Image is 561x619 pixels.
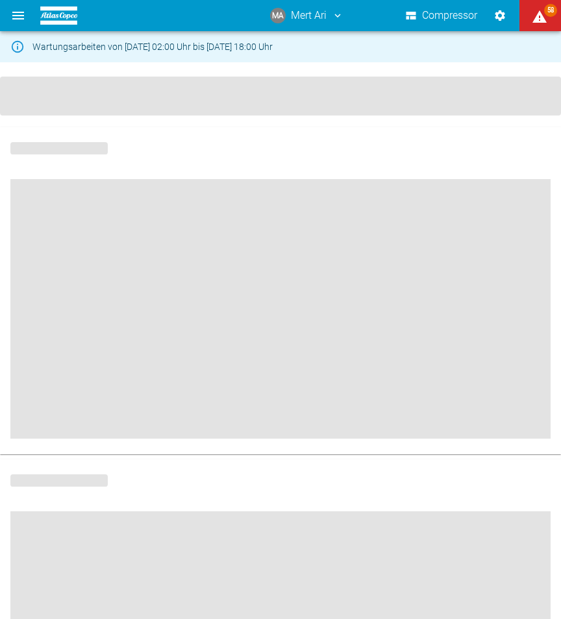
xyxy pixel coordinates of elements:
[5,3,31,29] button: toggle drawer
[270,8,286,23] div: MA
[488,4,512,27] button: Einstellungen
[403,4,480,27] button: Compressor
[268,4,345,27] button: mert.ari@atlascopco.com
[32,35,273,58] div: Wartungsarbeiten von [DATE] 02:00 Uhr bis [DATE] 18:00 Uhr
[40,6,77,24] img: logo
[544,4,557,17] span: 58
